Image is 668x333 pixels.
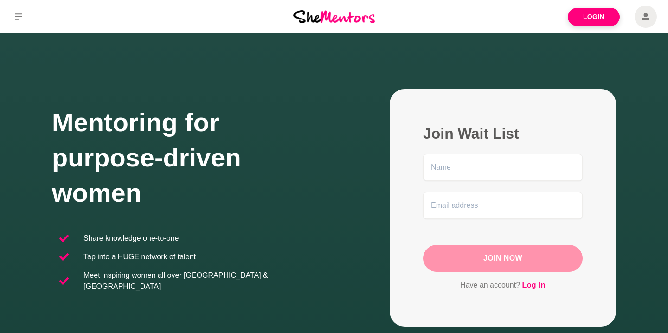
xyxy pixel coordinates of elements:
[568,8,620,26] a: Login
[293,10,375,23] img: She Mentors Logo
[423,192,583,219] input: Email address
[52,105,334,211] h1: Mentoring for purpose-driven women
[522,279,546,291] a: Log In
[83,251,196,263] p: Tap into a HUGE network of talent
[83,233,179,244] p: Share knowledge one-to-one
[423,124,583,143] h2: Join Wait List
[423,154,583,181] input: Name
[423,279,583,291] p: Have an account?
[83,270,327,292] p: Meet inspiring women all over [GEOGRAPHIC_DATA] & [GEOGRAPHIC_DATA]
